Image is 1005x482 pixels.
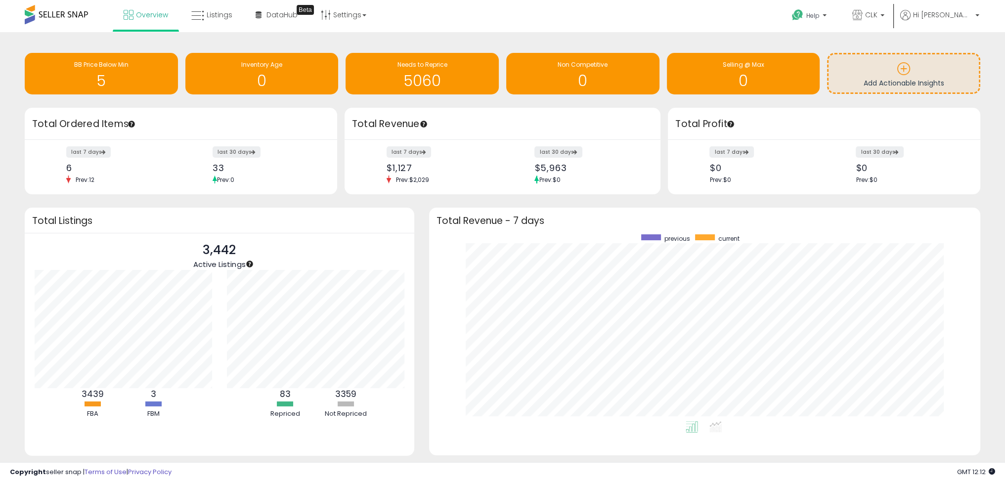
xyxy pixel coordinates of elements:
[30,73,173,89] h1: 5
[913,10,972,20] span: Hi [PERSON_NAME]
[66,163,174,173] div: 6
[791,9,804,21] i: Get Help
[722,60,764,69] span: Selling @ Max
[297,5,314,15] div: Tooltip anchor
[856,146,904,158] label: last 30 days
[10,467,46,477] strong: Copyright
[256,409,315,419] div: Repriced
[213,146,261,158] label: last 30 days
[82,388,104,400] b: 3439
[675,117,973,131] h3: Total Profit
[85,467,127,477] a: Terms of Use
[539,175,560,184] span: Prev: $0
[266,10,298,20] span: DataHub
[397,60,447,69] span: Needs to Reprice
[71,175,99,184] span: Prev: 12
[124,409,183,419] div: FBM
[865,10,877,20] span: CLK
[726,120,735,129] div: Tooltip anchor
[352,117,653,131] h3: Total Revenue
[709,163,817,173] div: $0
[193,259,245,269] span: Active Listings
[32,117,330,131] h3: Total Ordered Items
[391,175,434,184] span: Prev: $2,029
[350,73,494,89] h1: 5060
[25,53,178,94] a: BB Price Below Min 5
[10,468,172,477] div: seller snap | |
[217,175,234,184] span: Prev: 0
[74,60,129,69] span: BB Price Below Min
[534,146,582,158] label: last 30 days
[128,467,172,477] a: Privacy Policy
[136,10,168,20] span: Overview
[534,163,643,173] div: $5,963
[864,78,944,88] span: Add Actionable Insights
[718,234,740,243] span: current
[127,120,136,129] div: Tooltip anchor
[709,146,754,158] label: last 7 days
[419,120,428,129] div: Tooltip anchor
[32,217,407,224] h3: Total Listings
[190,73,334,89] h1: 0
[806,11,820,20] span: Help
[241,60,282,69] span: Inventory Age
[709,175,731,184] span: Prev: $0
[664,234,690,243] span: previous
[280,388,291,400] b: 83
[387,163,495,173] div: $1,127
[784,1,836,32] a: Help
[506,53,659,94] a: Non Competitive 0
[672,73,815,89] h1: 0
[346,53,499,94] a: Needs to Reprice 5060
[335,388,356,400] b: 3359
[316,409,376,419] div: Not Repriced
[511,73,655,89] h1: 0
[900,10,979,32] a: Hi [PERSON_NAME]
[66,146,111,158] label: last 7 days
[667,53,820,94] a: Selling @ Max 0
[245,260,254,268] div: Tooltip anchor
[829,54,979,92] a: Add Actionable Insights
[213,163,320,173] div: 33
[151,388,156,400] b: 3
[957,467,995,477] span: 2025-10-6 12:12 GMT
[193,241,245,260] p: 3,442
[185,53,339,94] a: Inventory Age 0
[558,60,608,69] span: Non Competitive
[207,10,232,20] span: Listings
[387,146,431,158] label: last 7 days
[856,175,877,184] span: Prev: $0
[856,163,963,173] div: $0
[63,409,123,419] div: FBA
[437,217,973,224] h3: Total Revenue - 7 days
